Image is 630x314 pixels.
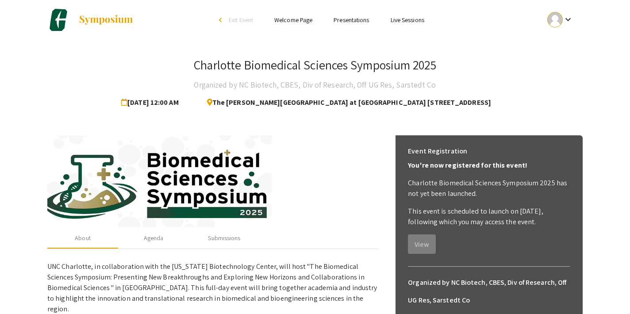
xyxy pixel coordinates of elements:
[75,234,91,243] div: About
[47,9,134,31] a: Charlotte Biomedical Sciences Symposium 2025
[408,160,570,171] p: You're now registered for this event!
[194,76,436,94] h4: Organized by NC Biotech, CBES, Div of Research, Off UG Res, Sarstedt Co
[563,14,573,25] mat-icon: Expand account dropdown
[7,274,38,307] iframe: Chat
[538,10,583,30] button: Expand account dropdown
[78,15,134,25] img: Symposium by ForagerOne
[408,234,436,254] button: View
[408,274,570,309] h6: Organized by NC Biotech, CBES, Div of Research, Off UG Res, Sarstedt Co
[408,206,570,227] p: This event is scheduled to launch on [DATE], following which you may access the event.
[121,94,182,111] span: [DATE] 12:00 AM
[334,16,369,24] a: Presentations
[47,135,379,228] img: c1384964-d4cf-4e9d-8fb0-60982fefffba.jpg
[194,57,436,73] h3: Charlotte Biomedical Sciences Symposium 2025
[47,9,69,31] img: Charlotte Biomedical Sciences Symposium 2025
[229,16,253,24] span: Exit Event
[200,94,491,111] span: The [PERSON_NAME][GEOGRAPHIC_DATA] at [GEOGRAPHIC_DATA] [STREET_ADDRESS]
[391,16,424,24] a: Live Sessions
[144,234,164,243] div: Agenda
[208,234,240,243] div: Submissions
[408,142,467,160] h6: Event Registration
[408,178,570,199] p: Charlotte Biomedical Sciences Symposium 2025 has not yet been launched.
[274,16,312,24] a: Welcome Page
[219,17,224,23] div: arrow_back_ios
